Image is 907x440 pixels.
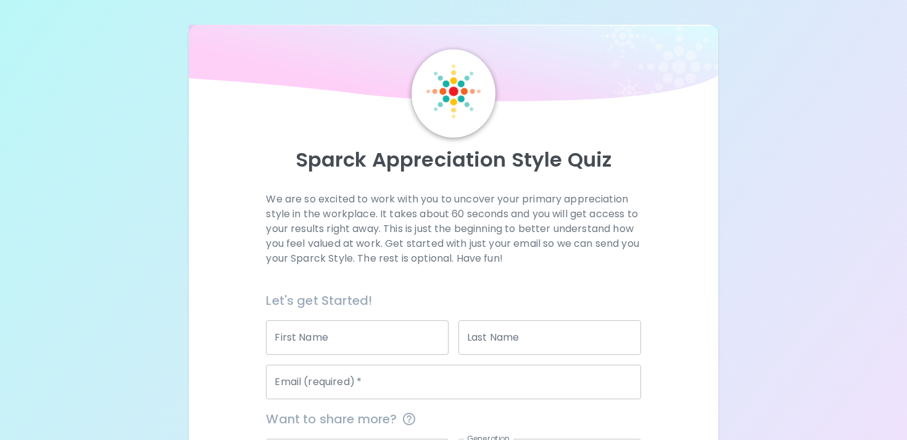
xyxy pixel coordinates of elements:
img: wave [189,25,718,108]
h6: Let's get Started! [266,291,640,310]
svg: This information is completely confidential and only used for aggregated appreciation studies at ... [402,412,416,426]
p: Sparck Appreciation Style Quiz [204,147,703,172]
img: Sparck Logo [426,64,481,118]
p: We are so excited to work with you to uncover your primary appreciation style in the workplace. I... [266,192,640,266]
span: Want to share more? [266,409,640,429]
